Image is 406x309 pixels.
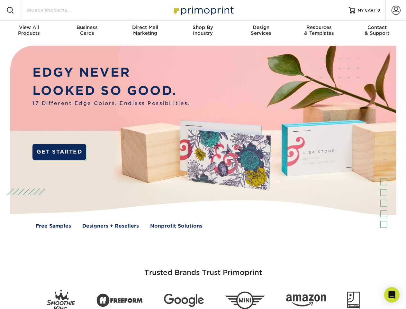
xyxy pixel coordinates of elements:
a: Nonprofit Solutions [150,222,203,230]
div: Cards [58,24,116,36]
span: Shop By [174,24,232,30]
span: Direct Mail [116,24,174,30]
span: 0 [377,8,380,13]
div: Industry [174,24,232,36]
img: Primoprint [171,3,235,17]
span: Resources [290,24,348,30]
img: Google [164,294,204,307]
a: Shop ByIndustry [174,21,232,41]
div: Services [232,24,290,36]
a: Contact& Support [348,21,406,41]
a: GET STARTED [32,144,86,160]
p: LOOKED SO GOOD. [32,82,190,100]
span: Contact [348,24,406,30]
div: Open Intercom Messenger [384,287,400,303]
a: BusinessCards [58,21,116,41]
a: DesignServices [232,21,290,41]
span: Business [58,24,116,30]
span: 17 Different Edge Colors. Endless Possibilities. [32,100,190,107]
p: EDGY NEVER [32,63,190,82]
span: Design [232,24,290,30]
img: Goodwill [347,292,360,309]
a: Resources& Templates [290,21,348,41]
input: SEARCH PRODUCTS..... [26,6,89,14]
div: Marketing [116,24,174,36]
h3: Trusted Brands Trust Primoprint [15,253,391,285]
div: & Templates [290,24,348,36]
a: Free Samples [36,222,71,230]
a: Designers + Resellers [82,222,139,230]
a: Direct MailMarketing [116,21,174,41]
iframe: Google Customer Reviews [2,289,55,307]
div: & Support [348,24,406,36]
img: Amazon [286,295,326,307]
span: MY CART [358,8,376,13]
